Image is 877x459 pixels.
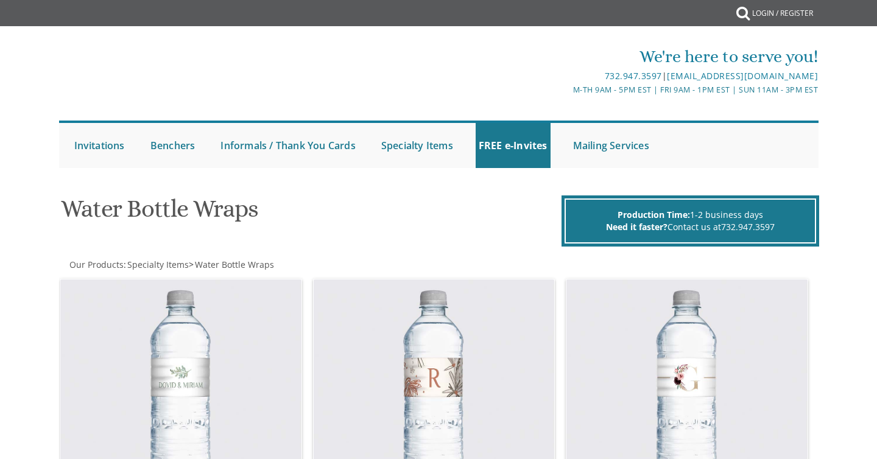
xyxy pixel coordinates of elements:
a: Specialty Items [378,123,456,168]
a: Mailing Services [570,123,652,168]
span: > [189,259,274,270]
h1: Water Bottle Wraps [61,195,558,231]
div: | [312,69,818,83]
a: 732.947.3597 [605,70,662,82]
a: Specialty Items [126,259,189,270]
a: FREE e-Invites [476,123,551,168]
span: Water Bottle Wraps [195,259,274,270]
a: 732.947.3597 [721,221,775,233]
div: : [59,259,439,271]
span: Specialty Items [127,259,189,270]
a: Our Products [68,259,124,270]
div: 1-2 business days Contact us at [565,198,816,244]
a: Invitations [71,123,128,168]
a: Informals / Thank You Cards [217,123,358,168]
span: Need it faster? [606,221,667,233]
a: Benchers [147,123,199,168]
a: Water Bottle Wraps [194,259,274,270]
div: M-Th 9am - 5pm EST | Fri 9am - 1pm EST | Sun 11am - 3pm EST [312,83,818,96]
div: We're here to serve you! [312,44,818,69]
a: [EMAIL_ADDRESS][DOMAIN_NAME] [667,70,818,82]
span: Production Time: [618,209,690,220]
